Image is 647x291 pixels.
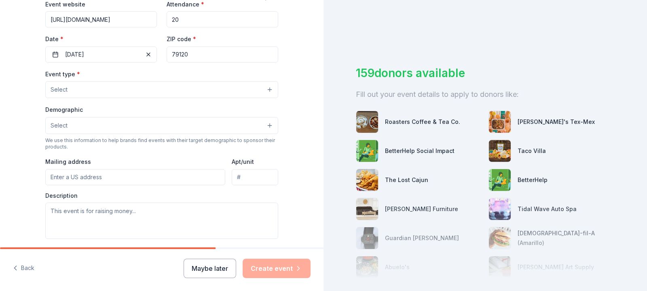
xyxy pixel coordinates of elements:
[167,11,278,27] input: 20
[356,65,615,82] div: 159 donors available
[356,111,378,133] img: photo for Roasters Coffee & Tea Co.
[489,169,511,191] img: photo for BetterHelp
[45,106,83,114] label: Demographic
[51,121,68,130] span: Select
[489,111,511,133] img: photo for Chuy's Tex-Mex
[385,146,455,156] div: BetterHelp Social Impact
[385,117,460,127] div: Roasters Coffee & Tea Co.
[518,175,548,185] div: BetterHelp
[489,140,511,162] img: photo for Taco Villa
[385,175,428,185] div: The Lost Cajun
[518,146,546,156] div: Taco Villa
[13,260,34,277] button: Back
[45,35,157,43] label: Date
[518,117,595,127] div: [PERSON_NAME]'s Tex-Mex
[45,158,91,166] label: Mailing address
[45,192,78,200] label: Description
[45,81,278,98] button: Select
[184,259,236,278] button: Maybe later
[45,0,85,8] label: Event website
[45,70,80,78] label: Event type
[167,46,278,63] input: 12345 (U.S. only)
[45,169,225,185] input: Enter a US address
[356,88,615,101] div: Fill out your event details to apply to donors like:
[45,137,278,150] div: We use this information to help brands find events with their target demographic to sponsor their...
[167,35,196,43] label: ZIP code
[356,169,378,191] img: photo for The Lost Cajun
[356,140,378,162] img: photo for BetterHelp Social Impact
[45,46,157,63] button: [DATE]
[167,0,204,8] label: Attendance
[232,169,278,185] input: #
[51,85,68,94] span: Select
[45,11,157,27] input: https://www...
[45,117,278,134] button: Select
[232,158,254,166] label: Apt/unit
